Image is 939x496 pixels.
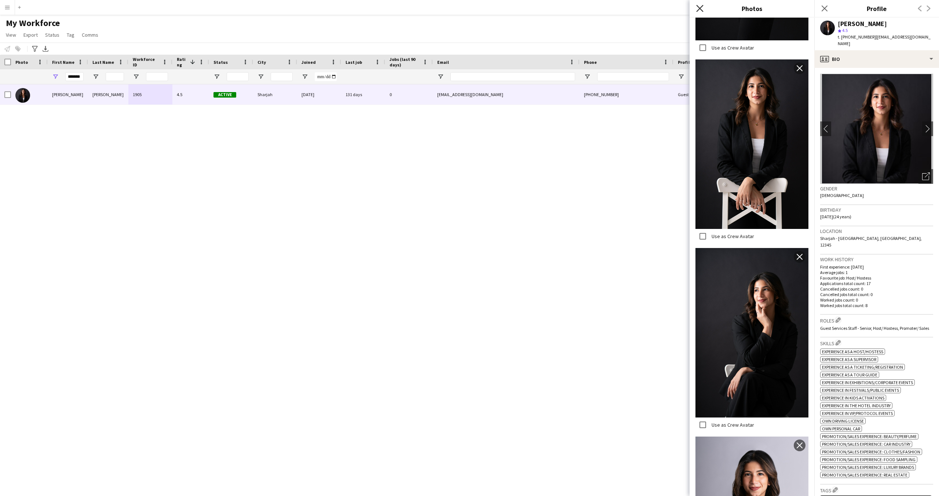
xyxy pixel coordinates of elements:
[271,72,293,81] input: City Filter Input
[213,73,220,80] button: Open Filter Menu
[41,44,50,53] app-action-btn: Export XLSX
[820,74,933,184] img: Crew avatar or photo
[822,449,920,455] span: Promotion/Sales Experience: Clothes/Fashion
[79,30,101,40] a: Comms
[213,92,236,98] span: Active
[673,84,720,105] div: Guest Services Team
[128,84,172,105] div: 1905
[580,84,673,105] div: [PHONE_NUMBER]
[437,59,449,65] span: Email
[385,84,433,105] div: 0
[52,73,59,80] button: Open Filter Menu
[838,34,931,46] span: | [EMAIL_ADDRESS][DOMAIN_NAME]
[820,193,864,198] span: [DEMOGRAPHIC_DATA]
[52,59,74,65] span: First Name
[257,59,266,65] span: City
[690,4,814,13] h3: Photos
[695,248,808,417] img: Crew photo 899732
[820,286,933,292] p: Cancelled jobs count: 0
[6,32,16,38] span: View
[88,84,128,105] div: [PERSON_NAME]
[6,18,60,29] span: My Workforce
[3,30,19,40] a: View
[814,4,939,13] h3: Profile
[822,434,917,439] span: Promotion/Sales Experience: Beauty/Perfume
[822,357,876,362] span: Experience as a Supervisor
[146,72,168,81] input: Workforce ID Filter Input
[172,84,209,105] div: 4.5
[822,418,864,424] span: Own Driving License
[822,403,891,408] span: Experience in The Hotel Industry
[257,73,264,80] button: Open Filter Menu
[822,349,883,354] span: Experience as a Host/Hostess
[820,316,933,324] h3: Roles
[253,84,297,105] div: Sharjah
[227,72,249,81] input: Status Filter Input
[15,59,28,65] span: Photo
[133,56,159,68] span: Workforce ID
[30,44,39,53] app-action-btn: Advanced filters
[822,411,893,416] span: Experience in VIP/Protocol Events
[822,387,899,393] span: Experience in Festivals/Public Events
[820,292,933,297] p: Cancelled jobs total count: 0
[710,44,754,51] label: Use as Crew Avatar
[820,228,933,234] h3: Location
[213,59,228,65] span: Status
[48,84,88,105] div: [PERSON_NAME]
[315,72,337,81] input: Joined Filter Input
[822,372,877,378] span: Experience as a Tour Guide
[341,84,385,105] div: 131 days
[21,30,41,40] a: Export
[820,256,933,263] h3: Work history
[23,32,38,38] span: Export
[92,59,114,65] span: Last Name
[64,30,77,40] a: Tag
[133,73,139,80] button: Open Filter Menu
[437,73,444,80] button: Open Filter Menu
[820,303,933,308] p: Worked jobs total count: 8
[820,275,933,281] p: Favourite job: Host/ Hostess
[822,364,903,370] span: Experience as a Ticketing/Registration
[820,207,933,213] h3: Birthday
[302,59,316,65] span: Joined
[678,59,693,65] span: Profile
[346,59,362,65] span: Last job
[297,84,341,105] div: [DATE]
[822,464,914,470] span: Promotion/Sales Experience: Luxury Brands
[678,73,684,80] button: Open Filter Menu
[15,88,30,103] img: Jasmine Hamadeh
[918,169,933,184] div: Open photos pop-in
[695,59,808,229] img: Crew photo 899733
[584,59,597,65] span: Phone
[67,32,74,38] span: Tag
[433,84,580,105] div: [EMAIL_ADDRESS][DOMAIN_NAME]
[838,34,876,40] span: t. [PHONE_NUMBER]
[820,185,933,192] h3: Gender
[106,72,124,81] input: Last Name Filter Input
[820,325,929,331] span: Guest Services Staff - Senior, Host/ Hostess, Promoter/ Sales
[822,395,884,401] span: Experience in Kids Activations
[820,339,933,347] h3: Skills
[820,270,933,275] p: Average jobs: 1
[584,73,591,80] button: Open Filter Menu
[820,281,933,286] p: Applications total count: 17
[820,297,933,303] p: Worked jobs count: 0
[390,56,420,68] span: Jobs (last 90 days)
[820,486,933,494] h3: Tags
[710,422,754,428] label: Use as Crew Avatar
[92,73,99,80] button: Open Filter Menu
[302,73,308,80] button: Open Filter Menu
[597,72,669,81] input: Phone Filter Input
[82,32,98,38] span: Comms
[820,236,922,248] span: Sharjah - [GEOGRAPHIC_DATA], [GEOGRAPHIC_DATA], 12345
[177,56,187,68] span: Rating
[822,441,910,447] span: Promotion/Sales Experience: Car Industry
[822,380,913,385] span: Experience in Exhibitions/Corporate Events
[822,472,907,478] span: Promotion/Sales Experience: Real Estate
[822,457,916,462] span: Promotion/Sales Experience: Food Sampling
[814,50,939,68] div: Bio
[710,233,754,240] label: Use as Crew Avatar
[45,32,59,38] span: Status
[42,30,62,40] a: Status
[838,21,887,27] div: [PERSON_NAME]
